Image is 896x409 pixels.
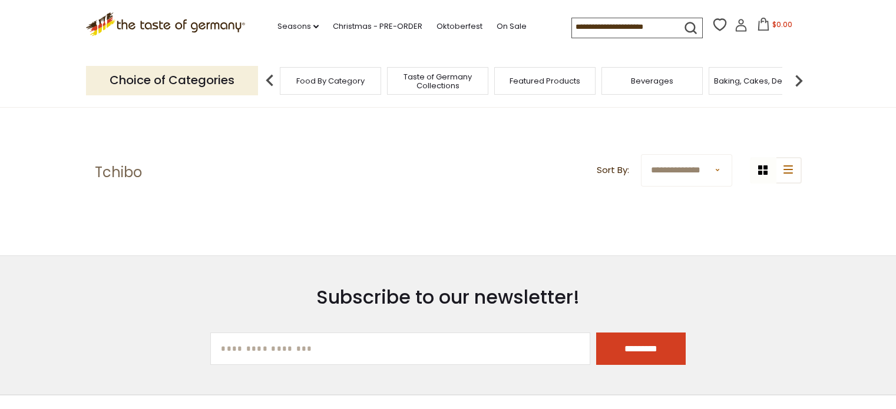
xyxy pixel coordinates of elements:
[333,20,422,33] a: Christmas - PRE-ORDER
[210,285,686,309] h3: Subscribe to our newsletter!
[714,77,805,85] a: Baking, Cakes, Desserts
[86,66,258,95] p: Choice of Categories
[597,163,629,178] label: Sort By:
[437,20,482,33] a: Oktoberfest
[772,19,792,29] span: $0.00
[631,77,673,85] a: Beverages
[510,77,580,85] a: Featured Products
[750,18,800,35] button: $0.00
[787,69,811,92] img: next arrow
[497,20,527,33] a: On Sale
[391,72,485,90] a: Taste of Germany Collections
[277,20,319,33] a: Seasons
[95,164,142,181] h1: Tchibo
[258,69,282,92] img: previous arrow
[296,77,365,85] a: Food By Category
